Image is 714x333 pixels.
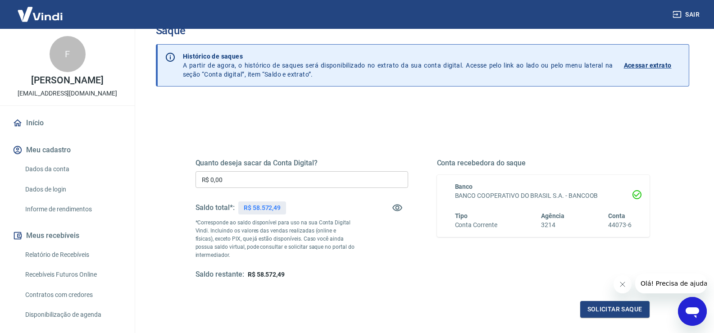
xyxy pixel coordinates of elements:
div: F [50,36,86,72]
p: Acessar extrato [624,61,672,70]
a: Acessar extrato [624,52,682,79]
span: R$ 58.572,49 [248,271,285,278]
p: [PERSON_NAME] [31,76,103,85]
p: *Corresponde ao saldo disponível para uso na sua Conta Digital Vindi. Incluindo os valores das ve... [196,219,355,259]
h6: 3214 [541,220,564,230]
h5: Quanto deseja sacar da Conta Digital? [196,159,408,168]
a: Disponibilização de agenda [22,306,124,324]
a: Dados da conta [22,160,124,178]
span: Conta [608,212,625,219]
iframe: Mensagem da empresa [635,274,707,293]
span: Tipo [455,212,468,219]
button: Sair [671,6,703,23]
button: Meus recebíveis [11,226,124,246]
h5: Saldo restante: [196,270,244,279]
p: [EMAIL_ADDRESS][DOMAIN_NAME] [18,89,117,98]
h6: 44073-6 [608,220,632,230]
span: Agência [541,212,564,219]
iframe: Botão para abrir a janela de mensagens [678,297,707,326]
p: R$ 58.572,49 [244,203,281,213]
h3: Saque [156,24,689,37]
h5: Conta recebedora do saque [437,159,650,168]
h6: BANCO COOPERATIVO DO BRASIL S.A. - BANCOOB [455,191,632,201]
button: Meu cadastro [11,140,124,160]
a: Relatório de Recebíveis [22,246,124,264]
h6: Conta Corrente [455,220,497,230]
a: Dados de login [22,180,124,199]
iframe: Fechar mensagem [614,275,632,293]
span: Olá! Precisa de ajuda? [5,6,76,14]
p: Histórico de saques [183,52,613,61]
a: Informe de rendimentos [22,200,124,219]
a: Recebíveis Futuros Online [22,265,124,284]
button: Solicitar saque [580,301,650,318]
span: Banco [455,183,473,190]
a: Início [11,113,124,133]
img: Vindi [11,0,69,28]
p: A partir de agora, o histórico de saques será disponibilizado no extrato da sua conta digital. Ac... [183,52,613,79]
h5: Saldo total*: [196,203,235,212]
a: Contratos com credores [22,286,124,304]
